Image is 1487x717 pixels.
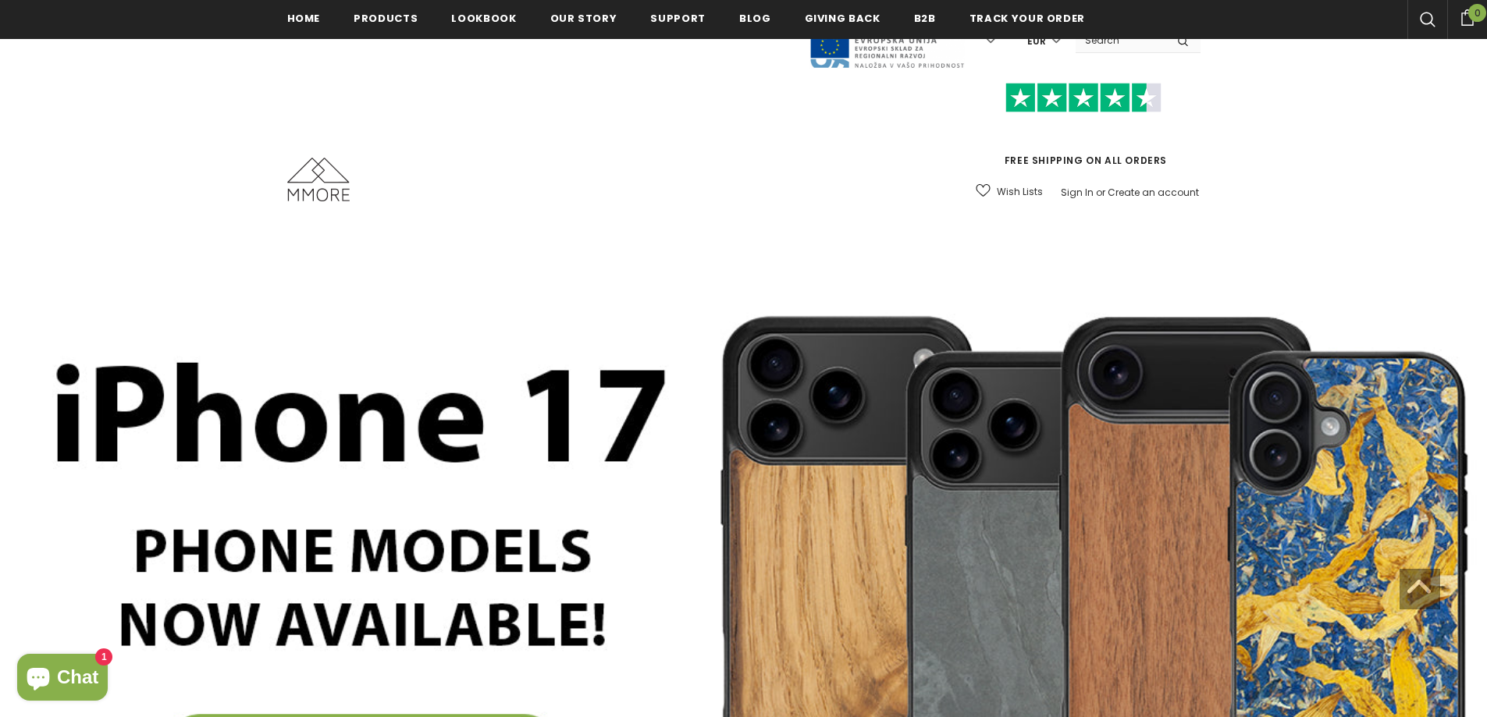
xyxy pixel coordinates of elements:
[969,11,1085,26] span: Track your order
[12,654,112,705] inbox-online-store-chat: Shopify online store chat
[1447,7,1487,26] a: 0
[976,178,1043,205] a: Wish Lists
[287,158,350,201] img: MMORE Cases
[354,11,418,26] span: Products
[805,11,880,26] span: Giving back
[1005,83,1161,113] img: Trust Pilot Stars
[809,12,965,69] img: Javni Razpis
[451,11,516,26] span: Lookbook
[966,90,1201,167] span: FREE SHIPPING ON ALL ORDERS
[809,34,965,47] a: Javni Razpis
[287,11,321,26] span: Home
[1061,186,1094,199] a: Sign In
[650,11,706,26] span: support
[1468,4,1486,22] span: 0
[1108,186,1199,199] a: Create an account
[966,112,1201,153] iframe: Customer reviews powered by Trustpilot
[1027,34,1046,49] span: EUR
[739,11,771,26] span: Blog
[1076,29,1165,51] input: Search Site
[997,184,1043,200] span: Wish Lists
[914,11,936,26] span: B2B
[550,11,617,26] span: Our Story
[1096,186,1105,199] span: or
